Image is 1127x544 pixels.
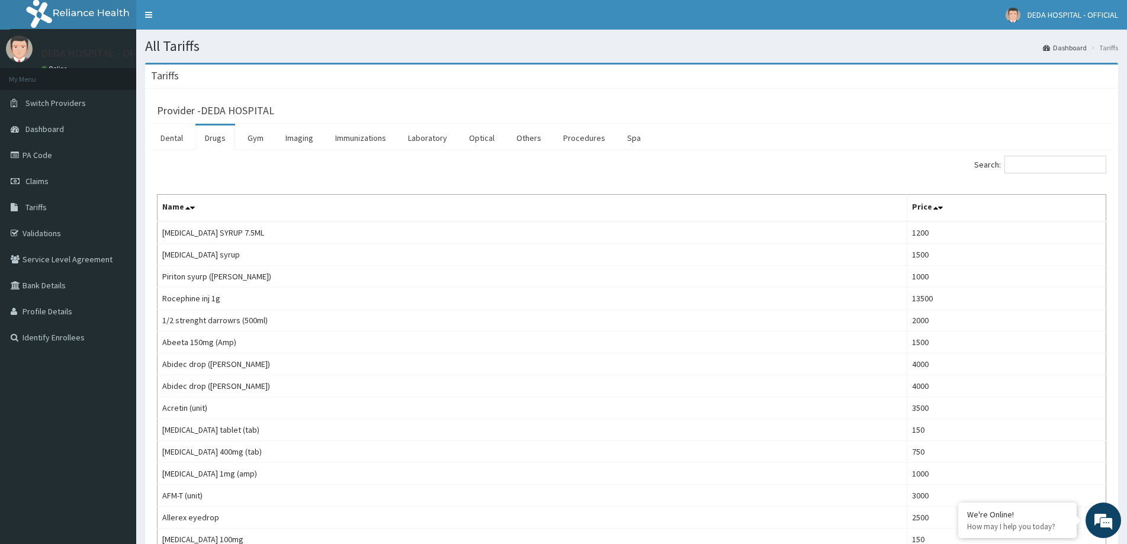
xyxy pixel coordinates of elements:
[618,125,650,150] a: Spa
[326,125,396,150] a: Immunizations
[1004,156,1106,173] input: Search:
[158,441,907,463] td: [MEDICAL_DATA] 400mg (tab)
[25,124,64,134] span: Dashboard
[145,38,1118,54] h1: All Tariffs
[195,125,235,150] a: Drugs
[158,463,907,485] td: [MEDICAL_DATA] 1mg (amp)
[158,419,907,441] td: [MEDICAL_DATA] tablet (tab)
[151,70,179,81] h3: Tariffs
[907,485,1106,507] td: 3000
[1028,9,1118,20] span: DEDA HOSPITAL - OFFICIAL
[907,195,1106,222] th: Price
[907,266,1106,288] td: 1000
[907,397,1106,419] td: 3500
[276,125,323,150] a: Imaging
[6,36,33,62] img: User Image
[967,522,1068,532] p: How may I help you today?
[460,125,504,150] a: Optical
[399,125,457,150] a: Laboratory
[158,397,907,419] td: Acretin (unit)
[158,195,907,222] th: Name
[158,266,907,288] td: Piriton syurp ([PERSON_NAME])
[25,98,86,108] span: Switch Providers
[554,125,615,150] a: Procedures
[907,310,1106,331] td: 2000
[907,375,1106,397] td: 4000
[238,125,273,150] a: Gym
[151,125,192,150] a: Dental
[158,310,907,331] td: 1/2 strenght darrowrs (500ml)
[507,125,551,150] a: Others
[907,507,1106,529] td: 2500
[974,156,1106,173] label: Search:
[1088,43,1118,53] li: Tariffs
[1043,43,1087,53] a: Dashboard
[907,419,1106,441] td: 150
[967,509,1068,520] div: We're Online!
[158,221,907,244] td: [MEDICAL_DATA] SYRUP 7.5ML
[158,331,907,353] td: Abeeta 150mg (Amp)
[157,105,274,116] h3: Provider - DEDA HOSPITAL
[907,244,1106,266] td: 1500
[907,221,1106,244] td: 1200
[158,375,907,397] td: Abidec drop ([PERSON_NAME])
[158,353,907,375] td: Abidec drop ([PERSON_NAME])
[907,331,1106,353] td: 1500
[158,244,907,266] td: [MEDICAL_DATA] syrup
[41,48,163,59] p: DEDA HOSPITAL - OFFICIAL
[158,485,907,507] td: AFM-T (unit)
[25,202,47,213] span: Tariffs
[907,353,1106,375] td: 4000
[907,288,1106,310] td: 13500
[25,176,49,186] span: Claims
[907,463,1106,485] td: 1000
[1006,8,1020,22] img: User Image
[907,441,1106,463] td: 750
[41,65,70,73] a: Online
[158,507,907,529] td: Allerex eyedrop
[158,288,907,310] td: Rocephine inj 1g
